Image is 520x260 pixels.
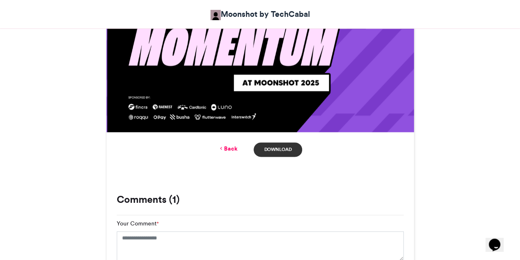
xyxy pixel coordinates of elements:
[218,144,237,153] a: Back
[117,219,159,228] label: Your Comment
[117,195,404,204] h3: Comments (1)
[210,8,310,20] a: Moonshot by TechCabal
[254,142,302,157] a: Download
[485,227,512,252] iframe: chat widget
[210,10,221,20] img: Moonshot by TechCabal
